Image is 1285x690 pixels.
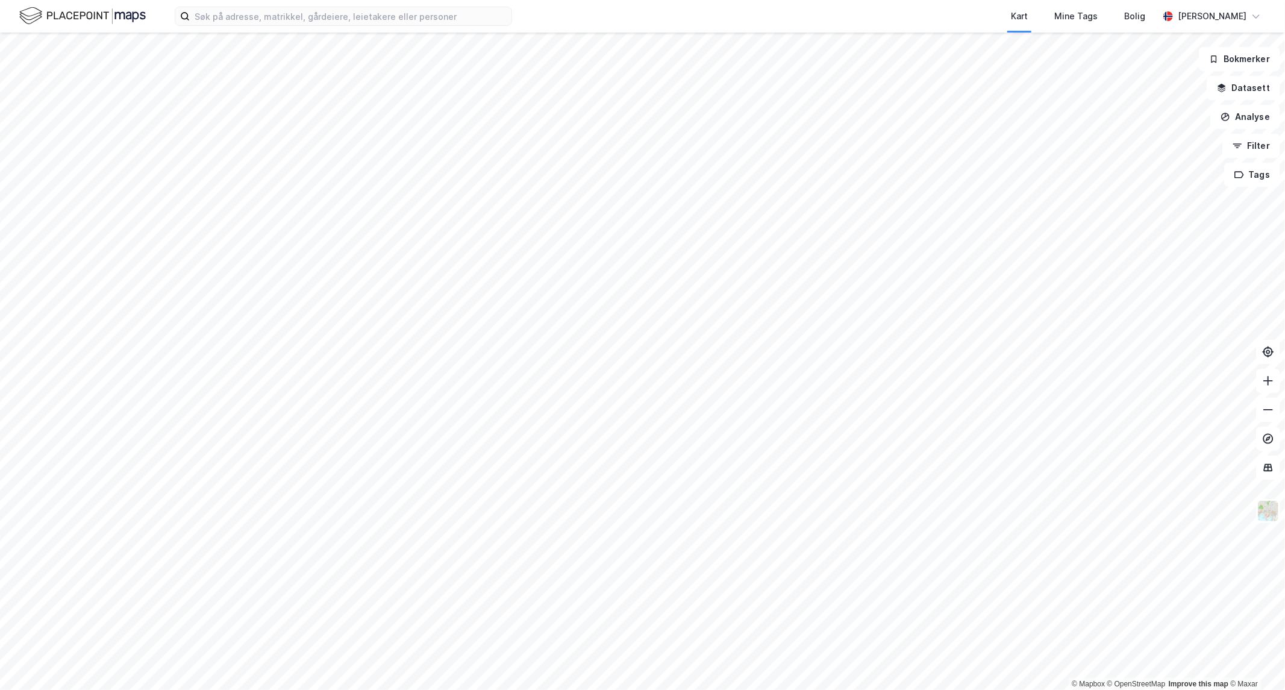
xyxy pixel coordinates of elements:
button: Bokmerker [1199,47,1280,71]
a: Mapbox [1072,680,1105,688]
div: Kontrollprogram for chat [1225,632,1285,690]
button: Filter [1222,134,1280,158]
div: Kart [1011,9,1028,24]
input: Søk på adresse, matrikkel, gårdeiere, leietakere eller personer [190,7,511,25]
button: Datasett [1207,76,1280,100]
a: Improve this map [1169,680,1228,688]
div: [PERSON_NAME] [1178,9,1246,24]
img: Z [1257,500,1280,522]
button: Tags [1224,163,1280,187]
div: Bolig [1124,9,1145,24]
img: logo.f888ab2527a4732fd821a326f86c7f29.svg [19,5,146,27]
a: OpenStreetMap [1107,680,1166,688]
iframe: Chat Widget [1225,632,1285,690]
div: Mine Tags [1054,9,1098,24]
button: Analyse [1210,105,1280,129]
